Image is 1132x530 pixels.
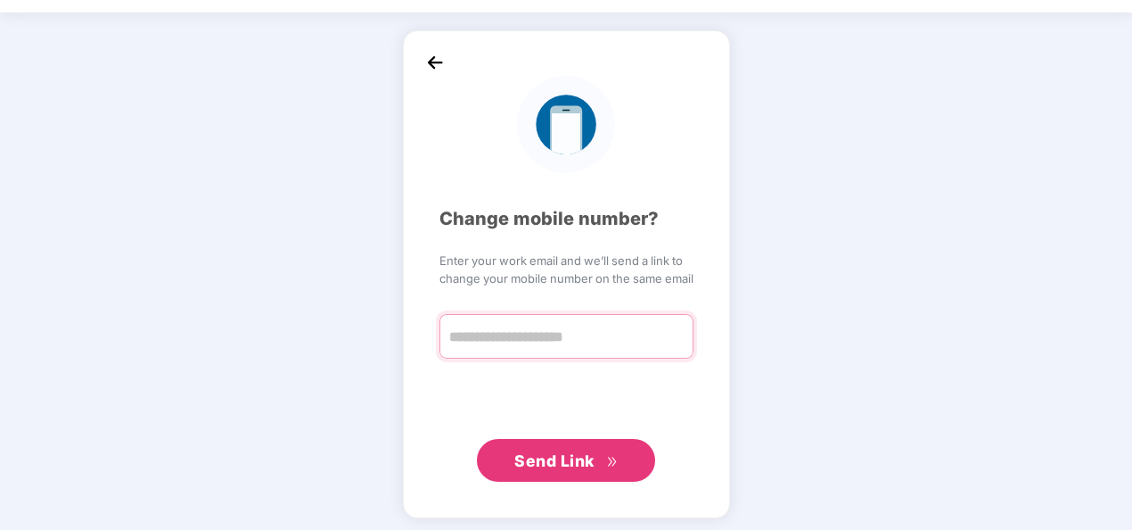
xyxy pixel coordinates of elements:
[439,269,693,287] span: change your mobile number on the same email
[514,451,595,470] span: Send Link
[439,205,693,233] div: Change mobile number?
[422,49,448,76] img: back_icon
[477,439,655,482] button: Send Linkdouble-right
[606,456,618,468] span: double-right
[517,76,614,173] img: logo
[439,252,693,269] span: Enter your work email and we’ll send a link to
